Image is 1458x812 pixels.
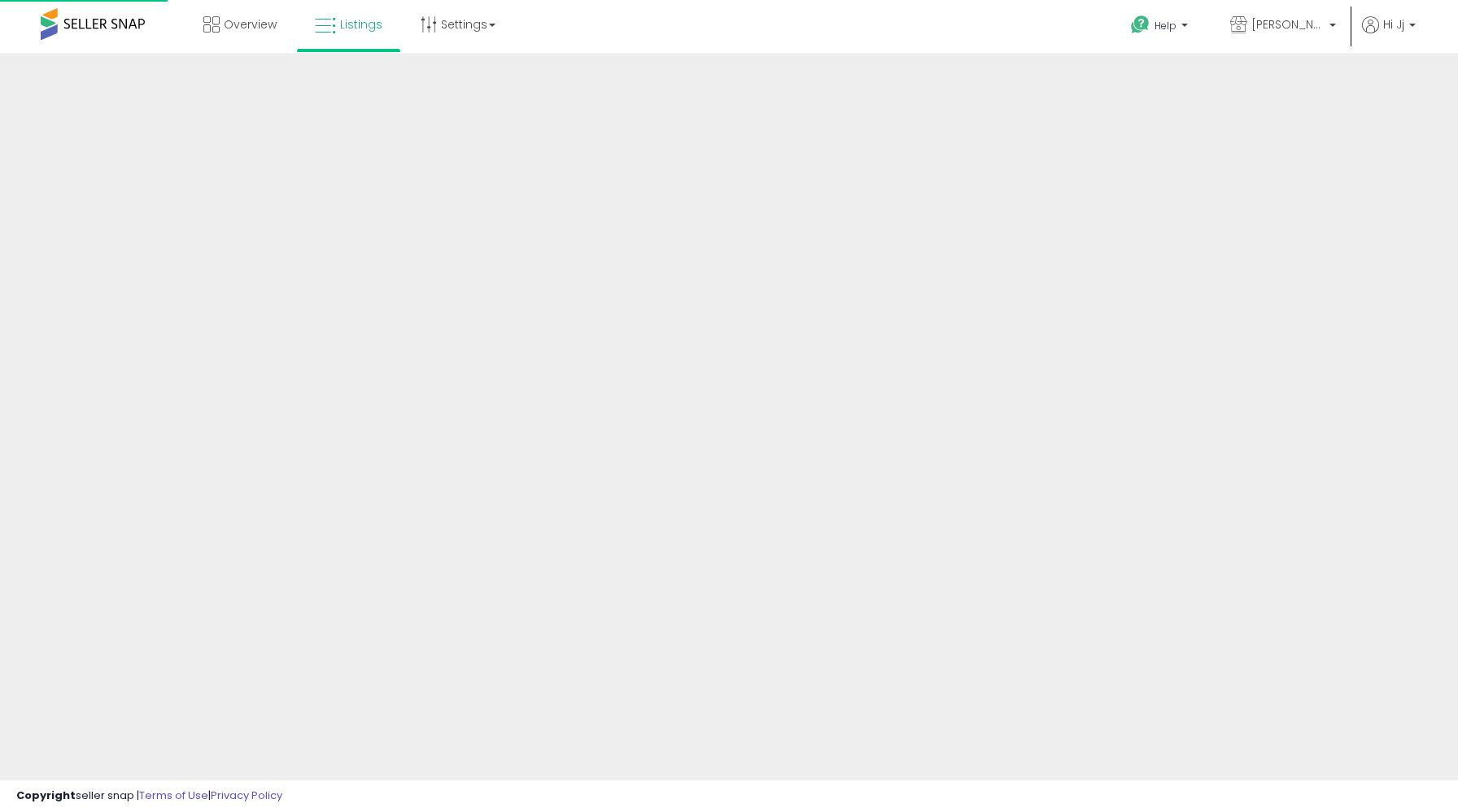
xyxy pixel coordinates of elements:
[1383,16,1404,33] span: Hi Jj
[340,16,382,33] span: Listings
[1130,15,1150,35] i: Get Help
[1251,16,1325,33] span: [PERSON_NAME]'s Movies - CA
[1118,2,1204,53] a: Help
[1155,19,1176,33] span: Help
[224,16,277,33] span: Overview
[1362,16,1416,53] a: Hi Jj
